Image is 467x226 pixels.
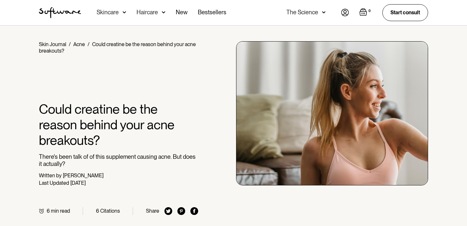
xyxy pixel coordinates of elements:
img: facebook icon [190,207,198,215]
img: arrow down [123,9,126,16]
h1: Could creatine be the reason behind your acne breakouts? [39,101,198,148]
img: arrow down [322,9,326,16]
div: The Science [286,9,318,16]
div: Last Updated [39,180,69,186]
div: Written by [39,172,62,179]
div: 0 [367,8,372,14]
a: Start consult [382,4,428,21]
a: Open empty cart [359,8,372,17]
a: home [39,7,81,18]
div: / [88,41,90,47]
a: Skin Journal [39,41,66,47]
a: Acne [73,41,85,47]
p: There's been talk of of this supplement causing acne. But does it actually? [39,153,198,167]
div: [PERSON_NAME] [63,172,103,179]
div: min read [51,208,70,214]
div: [DATE] [70,180,86,186]
div: Could creatine be the reason behind your acne breakouts? [39,41,196,54]
img: twitter icon [164,207,172,215]
img: arrow down [162,9,165,16]
div: Citations [100,208,120,214]
div: Share [146,208,159,214]
div: 6 [47,208,50,214]
div: Skincare [97,9,119,16]
img: pinterest icon [177,207,185,215]
div: 6 [96,208,99,214]
div: / [69,41,71,47]
img: Software Logo [39,7,81,18]
div: Haircare [137,9,158,16]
